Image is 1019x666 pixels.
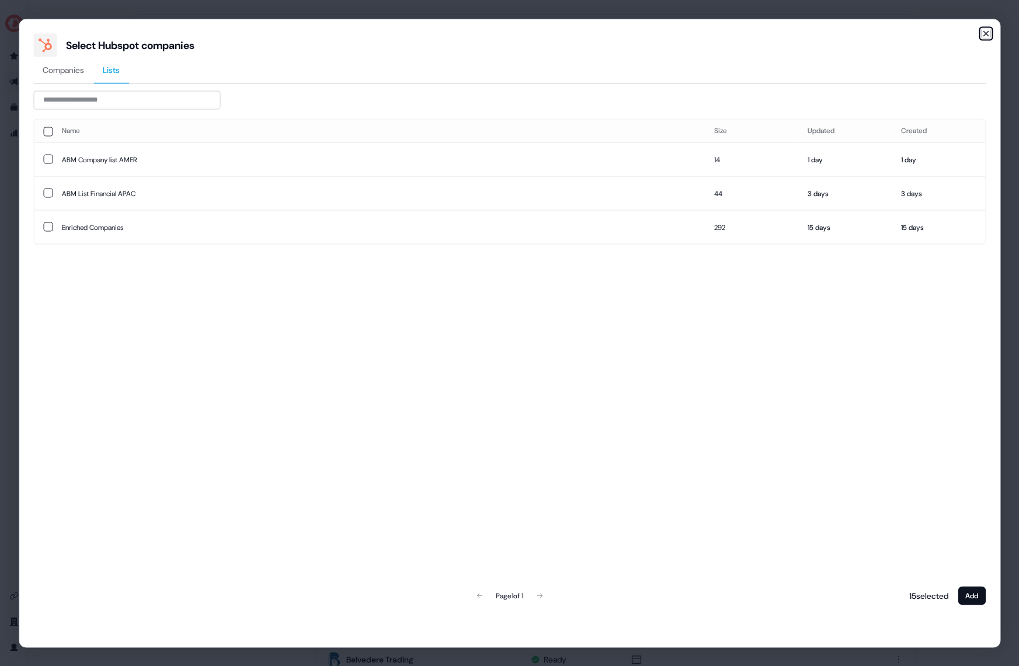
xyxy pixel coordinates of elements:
th: Size [705,119,798,142]
th: Name [53,119,705,142]
td: 44 [705,176,798,210]
div: Select Hubspot companies [66,38,194,52]
div: 1 day [808,154,882,165]
td: ABM List Financial APAC [53,176,705,210]
td: ABM Company list AMER [53,142,705,176]
td: Enriched Companies [53,210,705,244]
th: Created [892,119,985,142]
button: Add [958,586,986,605]
span: Companies [43,64,84,75]
td: 14 [705,142,798,176]
div: Page 1 of 1 [496,590,523,601]
div: 3 days [808,187,882,199]
td: 292 [705,210,798,244]
div: 3 days [901,187,976,199]
div: 15 days [901,221,976,233]
span: Lists [103,64,120,75]
th: Updated [798,119,892,142]
div: 15 days [808,221,882,233]
p: 15 selected [905,590,948,601]
div: 1 day [901,154,976,165]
